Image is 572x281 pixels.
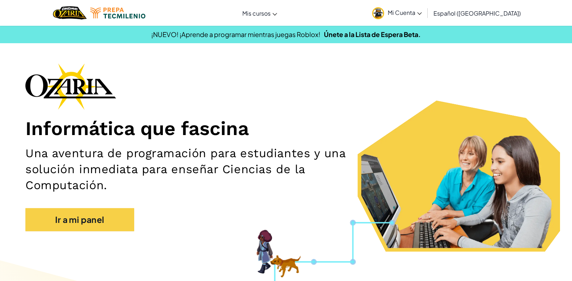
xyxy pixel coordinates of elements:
a: Mi Cuenta [369,1,425,24]
span: ¡NUEVO! ¡Aprende a programar mientras juegas Roblox! [151,30,320,38]
img: Home [53,5,87,20]
a: Ir a mi panel [25,208,134,232]
img: Tecmilenio logo [90,8,145,19]
span: Mis cursos [242,9,271,17]
a: Español ([GEOGRAPHIC_DATA]) [430,3,524,23]
span: Mi Cuenta [388,9,422,16]
a: Únete a la Lista de Espera Beta. [324,30,421,38]
h1: Informática que fascina [25,117,547,140]
a: Mis cursos [239,3,281,23]
img: avatar [372,7,384,19]
h2: Una aventura de programación para estudiantes y una solución inmediata para enseñar Ciencias de l... [25,146,375,194]
img: Ozaria branding logo [25,63,116,110]
a: Ozaria by CodeCombat logo [53,5,87,20]
span: Español ([GEOGRAPHIC_DATA]) [433,9,521,17]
